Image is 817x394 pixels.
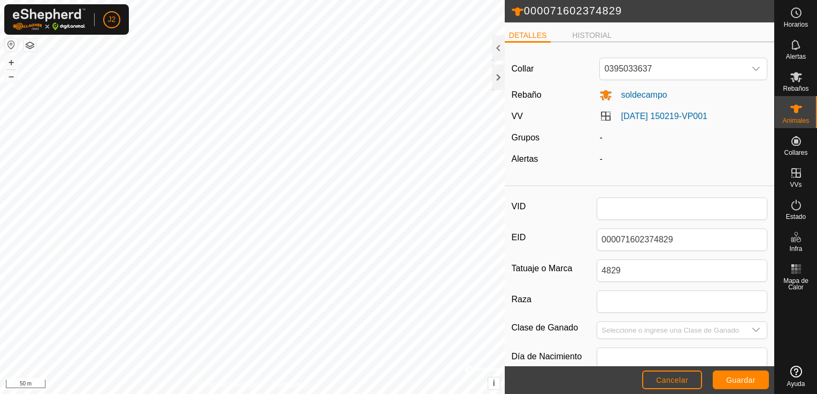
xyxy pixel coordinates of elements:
label: VID [512,198,597,216]
span: Collares [784,149,807,156]
span: Estado [786,214,806,220]
a: Ayuda [775,361,817,391]
label: Alertas [512,154,538,163]
span: Animales [783,117,809,124]
h2: 000071602374829 [511,4,774,18]
div: - [595,131,772,144]
button: Capas del Mapa [24,39,36,52]
button: Restablecer Mapa [5,38,18,51]
a: Contáctenos [272,380,307,390]
span: Horarios [784,21,808,28]
li: DETALLES [505,30,551,43]
span: J2 [108,14,116,25]
label: Clase de Ganado [512,321,597,335]
span: Alertas [786,53,806,60]
span: Infra [789,246,802,252]
button: i [488,377,500,389]
label: Collar [512,62,534,75]
span: VVs [790,182,801,188]
label: Rebaño [512,90,542,99]
input: Seleccione o ingrese una Clase de Ganado [597,322,745,338]
span: Cancelar [656,376,688,384]
span: 0395033637 [600,58,745,80]
div: - [595,153,772,166]
button: + [5,56,18,69]
label: VV [512,112,523,121]
label: Día de Nacimiento [512,348,597,366]
a: [DATE] 150219-VP001 [621,112,707,121]
span: Guardar [726,376,756,384]
a: Política de Privacidad [197,380,258,390]
span: Rebaños [783,85,808,92]
span: Ayuda [787,381,805,387]
div: dropdown trigger [745,322,767,338]
li: HISTORIAL [568,30,616,41]
label: Raza [512,290,597,309]
img: Logo Gallagher [13,9,86,30]
button: Cancelar [642,371,702,389]
div: dropdown trigger [745,58,767,80]
button: – [5,70,18,83]
label: EID [512,228,597,247]
span: i [493,379,495,388]
span: soldecampo [612,90,667,99]
label: Grupos [512,133,539,142]
span: Mapa de Calor [777,278,814,290]
label: Tatuaje o Marca [512,259,597,278]
button: Guardar [713,371,769,389]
